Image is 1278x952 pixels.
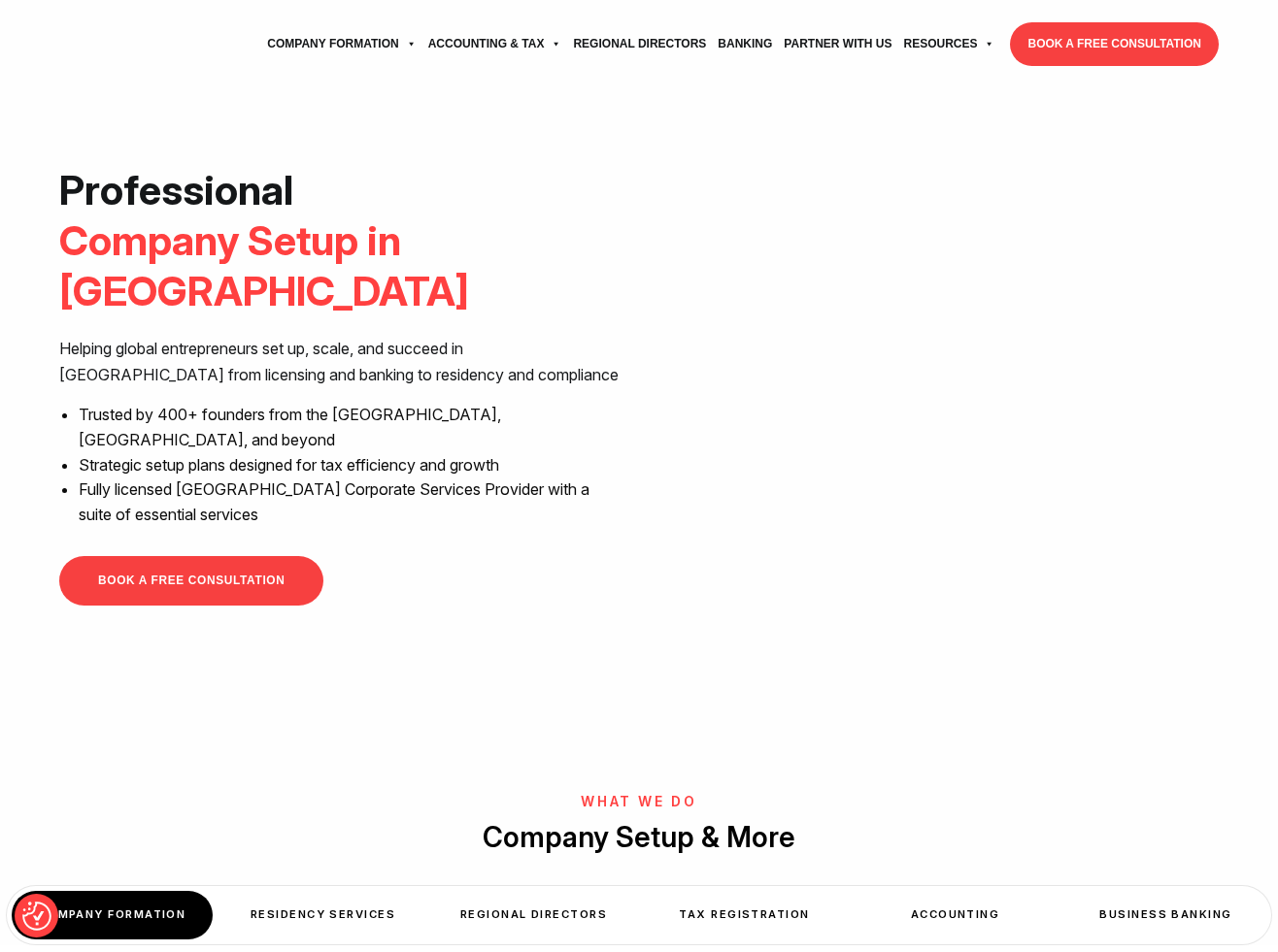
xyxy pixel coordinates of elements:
[22,902,51,931] img: Revisit consent button
[79,477,624,527] li: Fully licensed [GEOGRAPHIC_DATA] Corporate Services Provider with a suite of essential services
[1065,891,1266,938] div: Business Banking
[12,891,213,938] div: COMPANY FORMATION
[22,902,51,931] button: Consent Preferences
[59,215,469,315] span: Company Setup in [GEOGRAPHIC_DATA]
[644,891,845,938] div: Tax Registration
[712,17,778,71] a: Banking
[79,453,624,478] li: Strategic setup plans designed for tax efficiency and growth
[433,891,634,938] div: Regional Directors
[422,17,568,71] a: Accounting & Tax
[59,336,624,387] p: Helping global entrepreneurs set up, scale, and succeed in [GEOGRAPHIC_DATA] from licensing and b...
[1010,22,1218,66] a: BOOK A FREE CONSULTATION
[261,17,421,71] a: Company Formation
[79,403,624,452] li: Trusted by 400+ founders from the [GEOGRAPHIC_DATA], [GEOGRAPHIC_DATA], and beyond
[897,17,1000,71] a: Resources
[59,556,323,606] a: BOOK A FREE CONSULTATION
[855,891,1056,938] div: Accounting
[778,17,897,71] a: Partner with Us
[222,891,423,938] div: Residency Services
[567,17,712,71] a: Regional Directors
[654,165,1219,482] iframe: <br />
[59,165,624,316] h1: Professional
[59,20,205,69] img: svg+xml;nitro-empty-id=MTU5OjExNQ==-1;base64,PHN2ZyB2aWV3Qm94PSIwIDAgNzU4IDI1MSIgd2lkdGg9Ijc1OCIg...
